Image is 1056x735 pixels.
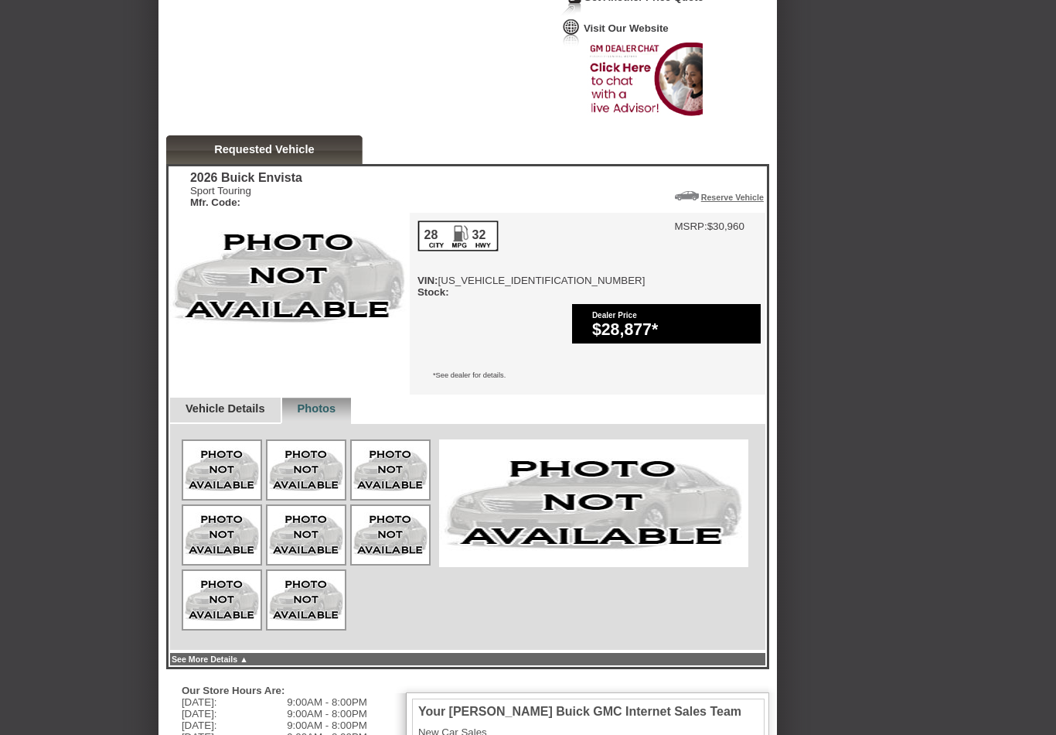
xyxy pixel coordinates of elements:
img: gm-dealer-chat-red.jpg [587,40,703,118]
a: See More Details ▲ [172,655,248,664]
span: 9:00AM - 8:00PM [287,696,367,708]
img: Image.aspx [183,571,261,629]
td: MSRP: [674,220,707,232]
img: Image.aspx [183,506,261,564]
a: Photos [298,402,336,415]
a: Visit Our Website [584,22,669,34]
div: Your [PERSON_NAME] Buick GMC Internet Sales Team [418,705,741,719]
div: [US_VEHICLE_IDENTIFICATION_NUMBER] [417,220,646,298]
div: 32 [471,228,487,242]
img: Image.aspx [267,571,345,629]
span: 9:00AM - 8:00PM [287,708,367,720]
span: [DATE]: [182,720,217,731]
img: Icon_ReserveVehicleCar.png [675,191,699,200]
font: Dealer Price [592,311,637,320]
img: Image.aspx [352,441,429,499]
img: Image.aspx [352,506,429,564]
div: 28 [423,228,439,242]
b: Stock: [417,286,449,298]
span: [DATE]: [182,696,217,708]
td: $30,960 [707,220,744,232]
img: Image.aspx [267,506,345,564]
a: Vehicle Details [186,402,265,415]
div: 2026 Buick Envista [190,171,302,185]
a: Requested Vehicle [214,143,315,156]
div: $28,877* [592,320,753,340]
span: 9:00AM - 8:00PM [287,720,367,731]
img: Image.aspx [439,439,748,567]
a: Reserve Vehicle [701,193,764,202]
img: Image.aspx [183,441,261,499]
div: *See dealer for details. [410,360,765,395]
div: Our Store Hours Are: [182,685,359,696]
b: Mfr. Code: [190,197,240,208]
img: Image.aspx [267,441,345,499]
span: [DATE]: [182,708,217,720]
img: 2026 Buick Envista [169,213,410,340]
b: VIN: [417,275,438,286]
img: Icon_VisitWebsite.png [560,18,582,46]
div: Sport Touring [190,185,302,208]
